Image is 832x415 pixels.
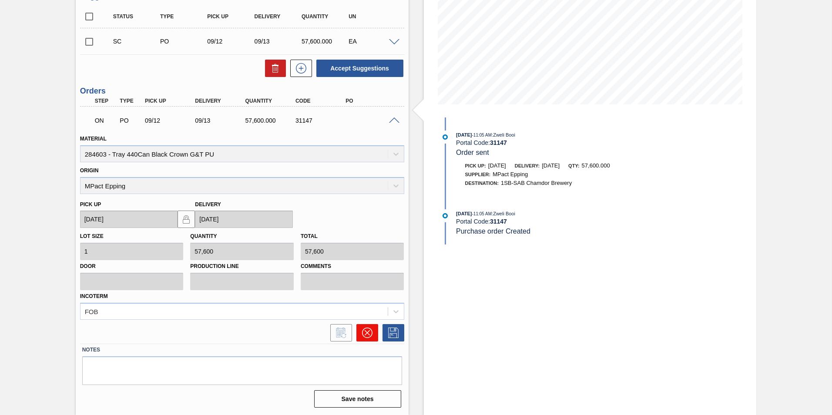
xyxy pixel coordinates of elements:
[93,111,119,130] div: Negotiating Order
[501,180,572,186] span: 1SB-SAB Chamdor Brewery
[316,60,403,77] button: Accept Suggestions
[492,211,515,216] span: : Zweli Booi
[456,149,489,156] span: Order sent
[443,213,448,218] img: atual
[111,38,164,45] div: Suggestion Created
[488,162,506,169] span: [DATE]
[378,324,404,341] div: Save Order
[117,98,144,104] div: Type
[93,98,119,104] div: Step
[293,98,349,104] div: Code
[465,172,491,177] span: Supplier:
[301,260,404,273] label: Comments
[293,117,349,124] div: 31147
[456,218,663,225] div: Portal Code:
[205,38,258,45] div: 09/12/2025
[314,390,401,408] button: Save notes
[299,38,352,45] div: 57,600.000
[465,163,486,168] span: Pick up:
[95,117,117,124] p: ON
[190,260,294,273] label: Production Line
[80,293,108,299] label: Incoterm
[158,13,211,20] div: Type
[143,98,199,104] div: Pick up
[195,201,221,207] label: Delivery
[85,308,98,315] div: FOB
[490,139,507,146] strong: 31147
[286,60,312,77] div: New suggestion
[80,233,104,239] label: Lot size
[80,260,184,273] label: Door
[542,162,560,169] span: [DATE]
[443,134,448,140] img: atual
[299,13,352,20] div: Quantity
[582,162,610,169] span: 57,600.000
[80,211,178,228] input: mm/dd/yyyy
[465,181,499,186] span: Destination:
[117,117,144,124] div: Purchase order
[111,13,164,20] div: Status
[205,13,258,20] div: Pick up
[456,228,530,235] span: Purchase order Created
[490,218,507,225] strong: 31147
[252,38,305,45] div: 09/13/2025
[243,117,299,124] div: 57,600.000
[195,211,293,228] input: mm/dd/yyyy
[456,139,663,146] div: Portal Code:
[193,98,249,104] div: Delivery
[80,136,107,142] label: Material
[472,133,492,137] span: - 11:05 AM
[190,233,217,239] label: Quantity
[143,117,199,124] div: 09/12/2025
[343,98,399,104] div: PO
[472,211,492,216] span: - 11:05 AM
[80,87,404,96] h3: Orders
[326,324,352,341] div: Inform order change
[346,13,399,20] div: UN
[80,167,99,174] label: Origin
[352,324,378,341] div: Cancel Order
[158,38,211,45] div: Purchase order
[492,132,515,137] span: : Zweli Booi
[312,59,404,78] div: Accept Suggestions
[252,13,305,20] div: Delivery
[178,211,195,228] button: locked
[193,117,249,124] div: 09/13/2025
[456,211,472,216] span: [DATE]
[301,233,318,239] label: Total
[493,171,528,177] span: MPact Epping
[82,344,402,356] label: Notes
[261,60,286,77] div: Delete Suggestions
[243,98,299,104] div: Quantity
[568,163,579,168] span: Qty:
[181,214,191,224] img: locked
[80,201,101,207] label: Pick up
[515,163,540,168] span: Delivery:
[456,132,472,137] span: [DATE]
[346,38,399,45] div: EA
